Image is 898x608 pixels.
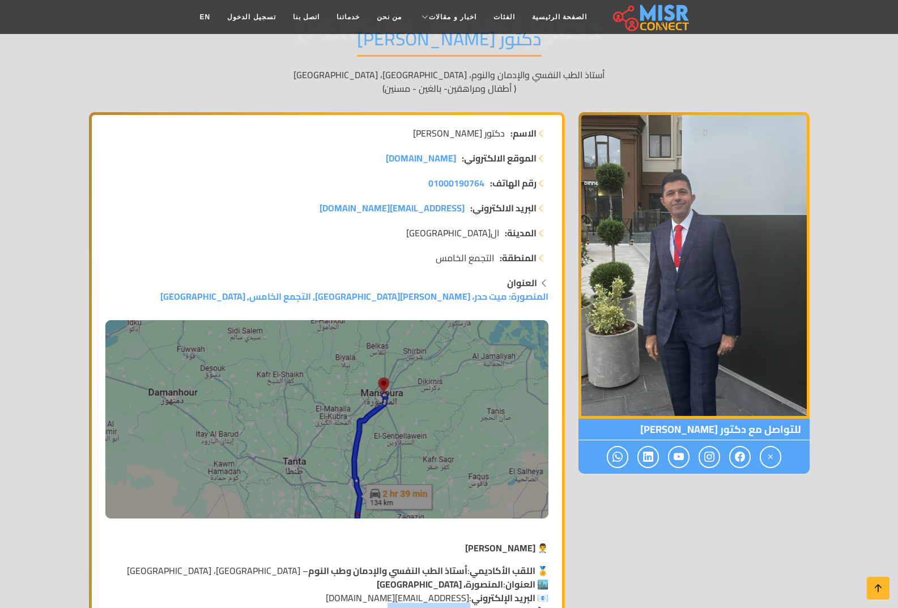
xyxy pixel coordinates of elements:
a: خدماتنا [328,6,368,28]
strong: الاسم: [510,126,537,140]
strong: 👨‍⚕️ [PERSON_NAME] [465,539,548,556]
a: تسجيل الدخول [219,6,284,28]
a: 01000190764 [428,176,484,190]
strong: العنوان [507,274,537,291]
a: EN [191,6,219,28]
span: دكتور [PERSON_NAME] [413,126,505,140]
a: [EMAIL_ADDRESS][DOMAIN_NAME] [320,201,465,215]
span: [DOMAIN_NAME] [386,150,456,167]
span: 01000190764 [428,175,484,192]
strong: المنطقة: [500,251,537,265]
img: main.misr_connect [613,3,689,31]
a: من نحن [368,6,410,28]
p: أستاذ الطب النفسي والإدمان والنوم، [GEOGRAPHIC_DATA]، [GEOGRAPHIC_DATA] ( أطفال ومراهقين- بالغين ... [89,68,810,95]
h1: دكتور [PERSON_NAME] [357,28,542,57]
strong: 📧 البريد الإلكتروني [471,589,548,606]
span: [EMAIL_ADDRESS][DOMAIN_NAME] [320,199,465,216]
strong: المدينة: [505,226,537,240]
a: [DOMAIN_NAME] [386,151,456,165]
span: ال[GEOGRAPHIC_DATA] [406,226,499,240]
a: الصفحة الرئيسية [524,6,595,28]
strong: 🏅 اللقب الأكاديمي [470,562,548,579]
img: دكتور محمد الوصيفي [578,112,810,419]
span: التجمع الخامس [436,251,494,265]
a: اتصل بنا [284,6,328,28]
strong: البريد الالكتروني: [470,201,537,215]
strong: 🏙️ العنوان [505,576,548,593]
span: للتواصل مع دكتور [PERSON_NAME] [578,419,810,440]
strong: الموقع الالكتروني: [462,151,537,165]
img: دكتور محمد الوصيفي [105,320,548,518]
span: اخبار و مقالات [429,12,476,22]
a: المنصورة: ميت حدر، [PERSON_NAME][GEOGRAPHIC_DATA], التجمع الخامس, [GEOGRAPHIC_DATA] دكتور محمد ال... [105,288,548,518]
strong: المنصورة، [GEOGRAPHIC_DATA] [377,576,503,593]
strong: رقم الهاتف: [490,176,537,190]
strong: أستاذ الطب النفسي والإدمان وطب النوم [308,562,467,579]
a: الفئات [485,6,524,28]
a: اخبار و مقالات [410,6,485,28]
